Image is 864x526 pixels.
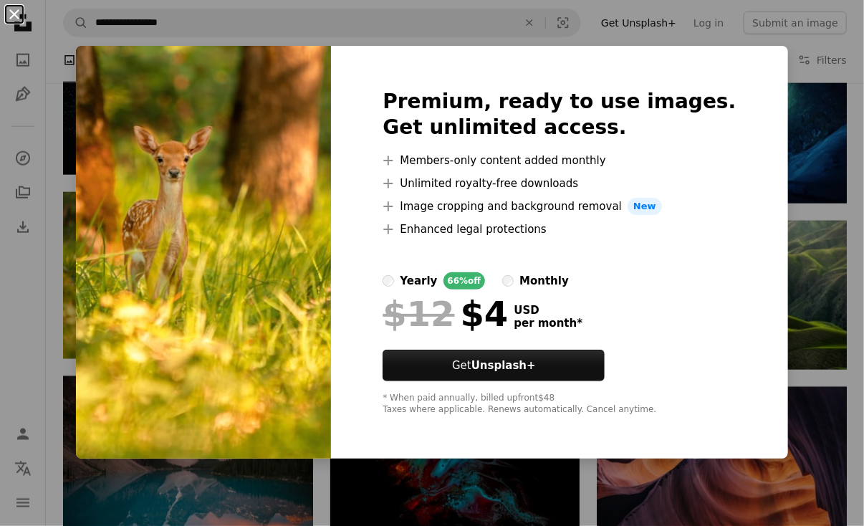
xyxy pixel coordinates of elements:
[383,89,736,140] h2: Premium, ready to use images. Get unlimited access.
[383,295,454,333] span: $12
[383,198,736,215] li: Image cropping and background removal
[628,198,662,215] span: New
[502,275,514,287] input: monthly
[383,393,736,416] div: * When paid annually, billed upfront $48 Taxes where applicable. Renews automatically. Cancel any...
[400,272,437,290] div: yearly
[383,152,736,169] li: Members-only content added monthly
[383,350,605,381] button: GetUnsplash+
[383,221,736,238] li: Enhanced legal protections
[471,359,536,372] strong: Unsplash+
[443,272,486,290] div: 66% off
[519,272,569,290] div: monthly
[383,175,736,192] li: Unlimited royalty-free downloads
[383,295,508,333] div: $4
[514,304,582,317] span: USD
[383,275,394,287] input: yearly66%off
[514,317,582,330] span: per month *
[76,46,331,459] img: premium_photo-1675847898334-5dcaffb65772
